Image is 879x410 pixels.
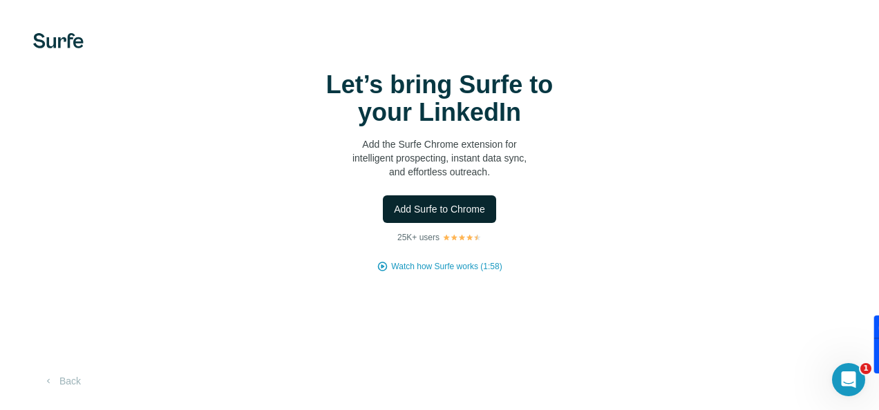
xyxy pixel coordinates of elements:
button: Back [33,369,91,393]
img: Rating Stars [442,233,482,242]
img: Surfe's logo [33,33,84,48]
p: 25K+ users [397,231,439,244]
iframe: Intercom live chat [832,363,865,396]
button: Add Surfe to Chrome [383,195,496,223]
p: Add the Surfe Chrome extension for intelligent prospecting, instant data sync, and effortless out... [301,137,578,179]
h1: Let’s bring Surfe to your LinkedIn [301,71,578,126]
button: Watch how Surfe works (1:58) [391,260,502,273]
span: Add Surfe to Chrome [394,202,485,216]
